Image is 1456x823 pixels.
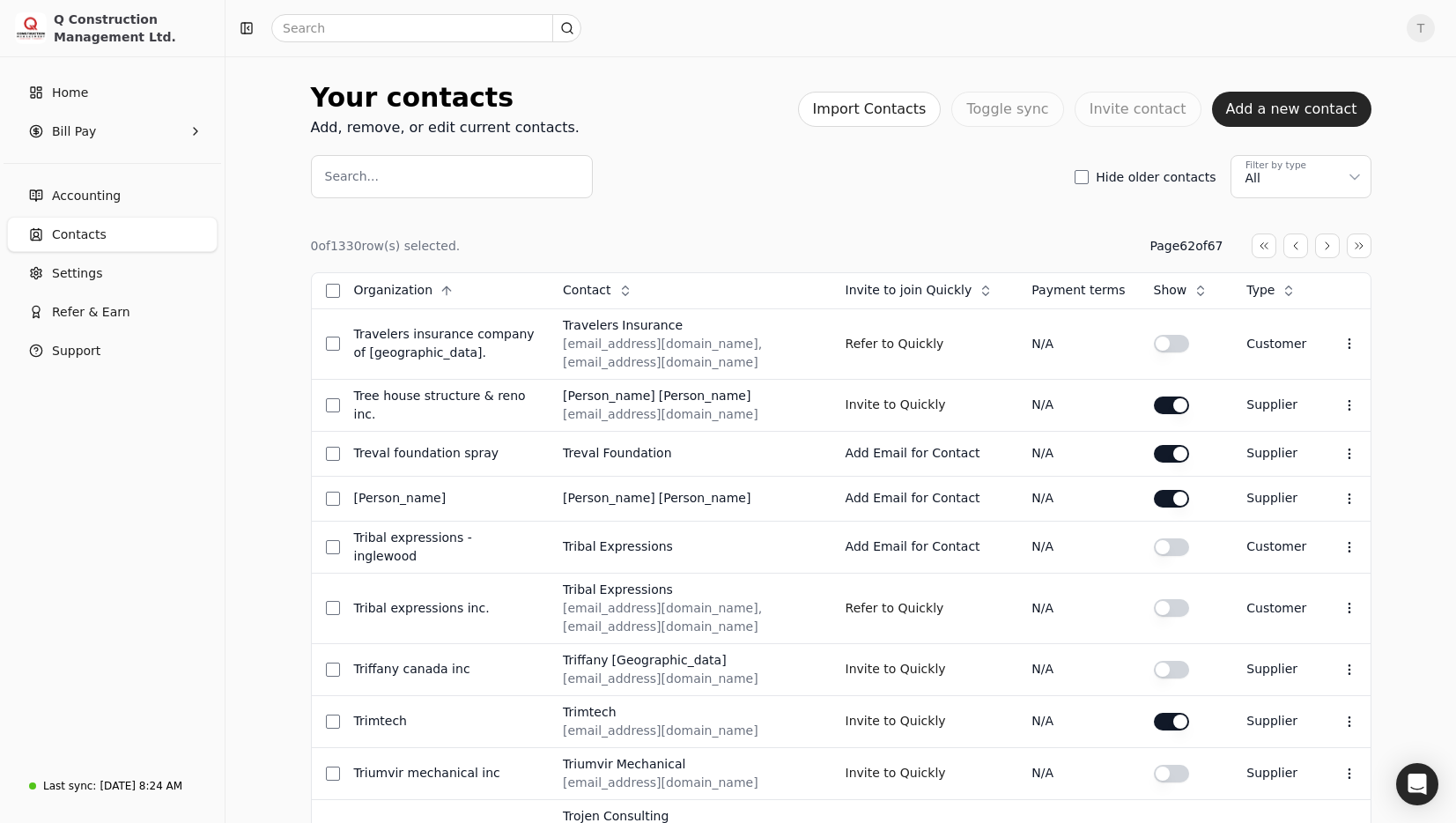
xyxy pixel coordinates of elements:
div: N/A [1031,599,1125,618]
div: customer [1246,335,1306,353]
div: Tribal [563,581,596,599]
span: Organization [354,281,433,300]
button: Invite to join Quickly [846,277,1004,305]
div: Add Email for Contact [846,444,1004,463]
span: Support [52,342,100,360]
div: [PERSON_NAME] [563,387,655,405]
button: Select all [326,284,340,298]
div: Add Email for Contact [846,538,1004,556]
div: N/A [1031,712,1125,730]
div: 0 of 1330 row(s) selected. [311,237,461,256]
a: Home [7,75,218,110]
div: N/A [1031,660,1125,678]
div: Triffany [563,651,609,670]
div: Trimtech [563,703,616,722]
button: Select row [326,398,340,412]
button: Invite to Quickly [846,391,946,419]
button: Invite to Quickly [846,708,946,736]
div: Treval Foundation Spray [354,444,536,463]
a: Last sync:[DATE] 8:24 AM [7,770,218,802]
div: [GEOGRAPHIC_DATA] [612,651,727,670]
div: Open Intercom Messenger [1396,763,1438,805]
div: Mechanical [617,755,686,774]
div: customer [1246,599,1306,618]
div: Triffany Canada Inc [354,660,536,678]
span: Type [1246,281,1275,300]
div: [EMAIL_ADDRESS][DOMAIN_NAME] [563,774,817,792]
div: Foundation [602,444,671,463]
span: Refer & Earn [52,303,130,322]
div: Supplier [1246,489,1306,508]
div: [PERSON_NAME] [659,489,751,508]
span: Contacts [52,226,107,244]
div: N/A [1031,396,1125,414]
div: Tree House Structure & Reno Inc. [354,387,536,424]
div: N/A [1031,538,1125,556]
div: Supplier [1246,712,1306,730]
div: Supplier [1246,764,1306,782]
label: Hide older contacts [1096,171,1216,183]
div: Tribal Expressions Inc. [354,599,536,618]
div: Filter by type [1245,159,1306,173]
button: Type [1246,277,1306,305]
button: Select row [326,715,340,729]
div: [EMAIL_ADDRESS][DOMAIN_NAME] [563,670,817,688]
div: [PERSON_NAME] [354,489,536,508]
div: Expressions [600,581,673,599]
span: Settings [52,264,102,283]
button: Refer to Quickly [846,594,944,622]
button: Select row [326,337,340,351]
input: Search [271,14,581,42]
button: Refer to Quickly [846,330,944,358]
a: Settings [7,256,218,291]
button: Import Contacts [798,92,942,127]
div: Payment terms [1031,281,1125,300]
button: Select row [326,663,340,677]
div: [DATE] 8:24 AM [100,778,182,794]
div: [EMAIL_ADDRESS][DOMAIN_NAME],[EMAIL_ADDRESS][DOMAIN_NAME] [563,335,817,372]
div: Supplier [1246,660,1306,678]
span: Show [1154,281,1187,300]
div: Expressions [600,538,673,556]
div: Last sync: [43,778,96,794]
div: Your contacts [311,78,580,117]
button: Add a new contact [1212,92,1371,127]
span: Bill Pay [52,122,96,141]
div: Page 62 of 67 [1149,237,1223,256]
img: 3171ca1f-602b-4dfe-91f0-0ace091e1481.jpeg [15,12,47,44]
div: N/A [1031,335,1125,353]
div: N/A [1031,444,1125,463]
button: T [1407,14,1435,42]
span: Invite to join Quickly [846,281,972,300]
button: Show [1154,277,1219,305]
div: [EMAIL_ADDRESS][DOMAIN_NAME] [563,722,817,740]
span: Home [52,84,88,102]
div: Insurance [622,316,683,335]
button: Invite to Quickly [846,656,946,684]
button: Refer & Earn [7,294,218,330]
div: Treval [563,444,599,463]
span: Accounting [52,187,121,205]
div: Q Construction Management Ltd. [54,11,210,46]
div: Trimtech [354,712,536,730]
div: Supplier [1246,396,1306,414]
div: [PERSON_NAME] [659,387,751,405]
div: Triumvir Mechanical Inc [354,764,536,782]
div: Travelers [563,316,618,335]
a: Accounting [7,178,218,213]
span: Contact [563,281,610,300]
div: Add, remove, or edit current contacts. [311,117,580,138]
button: Invite to Quickly [846,760,946,788]
div: customer [1246,538,1306,556]
a: Contacts [7,217,218,252]
button: Select row [326,447,340,461]
button: Bill Pay [7,114,218,149]
div: [EMAIL_ADDRESS][DOMAIN_NAME] [563,405,817,424]
button: Select row [326,601,340,615]
button: Select row [326,540,340,554]
label: Search... [325,167,379,186]
div: [PERSON_NAME] [563,489,655,508]
div: Supplier [1246,444,1306,463]
button: Contact [563,277,642,305]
